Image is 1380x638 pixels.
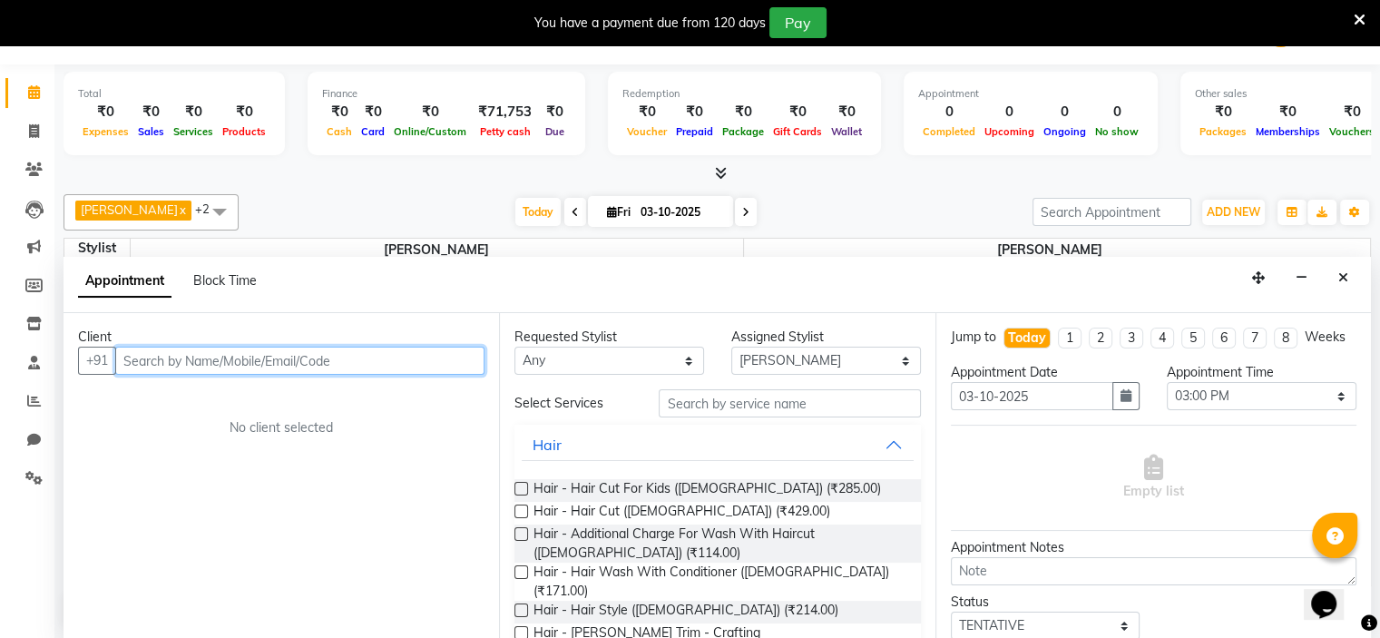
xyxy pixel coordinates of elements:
li: 4 [1150,328,1174,348]
span: Services [169,125,218,138]
div: Assigned Stylist [731,328,921,347]
span: Sales [133,125,169,138]
span: Vouchers [1325,125,1379,138]
span: Memberships [1251,125,1325,138]
div: Hair [533,434,562,456]
span: Fri [602,205,635,219]
span: +2 [195,201,223,216]
div: ₹0 [768,102,827,123]
div: ₹0 [622,102,671,123]
div: Requested Stylist [514,328,704,347]
button: Close [1330,264,1356,292]
li: 7 [1243,328,1267,348]
div: ₹0 [133,102,169,123]
span: Upcoming [980,125,1039,138]
input: Search Appointment [1033,198,1191,226]
div: 0 [1039,102,1091,123]
div: ₹0 [322,102,357,123]
div: Status [951,593,1140,612]
input: Search by service name [659,389,920,417]
span: Voucher [622,125,671,138]
div: ₹0 [78,102,133,123]
div: ₹0 [827,102,866,123]
div: 0 [980,102,1039,123]
button: Pay [769,7,827,38]
span: Empty list [1123,455,1184,501]
div: 0 [918,102,980,123]
span: Package [718,125,768,138]
span: Products [218,125,270,138]
div: 0 [1091,102,1143,123]
span: No show [1091,125,1143,138]
div: Stylist [64,239,130,258]
div: Weeks [1305,328,1346,347]
div: Appointment [918,86,1143,102]
span: Expenses [78,125,133,138]
div: Redemption [622,86,866,102]
div: ₹0 [389,102,471,123]
div: ₹0 [539,102,571,123]
span: Card [357,125,389,138]
div: Today [1008,329,1046,348]
iframe: chat widget [1304,565,1362,620]
span: Petty cash [475,125,535,138]
span: Hair - Hair Wash With Conditioner ([DEMOGRAPHIC_DATA]) (₹171.00) [533,563,905,601]
div: ₹0 [357,102,389,123]
div: You have a payment due from 120 days [534,14,766,33]
span: Hair - Hair Cut For Kids ([DEMOGRAPHIC_DATA]) (₹285.00) [533,479,881,502]
span: Due [541,125,569,138]
button: Hair [522,428,913,461]
span: Hair - Hair Style ([DEMOGRAPHIC_DATA]) (₹214.00) [533,601,838,623]
li: 3 [1120,328,1143,348]
span: [PERSON_NAME] [131,239,743,261]
button: +91 [78,347,116,375]
span: ADD NEW [1207,205,1260,219]
div: ₹0 [1195,102,1251,123]
span: Gift Cards [768,125,827,138]
div: Appointment Notes [951,538,1356,557]
input: Search by Name/Mobile/Email/Code [115,347,484,375]
div: ₹0 [671,102,718,123]
span: Today [515,198,561,226]
input: 2025-10-03 [635,199,726,226]
span: [PERSON_NAME] [81,202,178,217]
div: Select Services [501,394,645,413]
a: x [178,202,186,217]
span: Wallet [827,125,866,138]
input: yyyy-mm-dd [951,382,1114,410]
div: Jump to [951,328,996,347]
div: Appointment Date [951,363,1140,382]
button: ADD NEW [1202,200,1265,225]
div: Finance [322,86,571,102]
span: Prepaid [671,125,718,138]
div: ₹71,753 [471,102,539,123]
div: ₹0 [718,102,768,123]
span: Hair - Hair Cut ([DEMOGRAPHIC_DATA]) (₹429.00) [533,502,830,525]
span: Hair - Additional Charge For Wash With Haircut ([DEMOGRAPHIC_DATA]) (₹114.00) [533,525,905,563]
div: No client selected [122,418,441,437]
span: Appointment [78,265,171,298]
div: ₹0 [1251,102,1325,123]
li: 5 [1181,328,1205,348]
span: Packages [1195,125,1251,138]
div: Appointment Time [1167,363,1356,382]
span: [PERSON_NAME] [744,239,1357,261]
span: Online/Custom [389,125,471,138]
span: Completed [918,125,980,138]
li: 8 [1274,328,1297,348]
div: Client [78,328,484,347]
span: Block Time [193,272,257,289]
li: 2 [1089,328,1112,348]
span: Ongoing [1039,125,1091,138]
div: ₹0 [169,102,218,123]
li: 6 [1212,328,1236,348]
div: ₹0 [218,102,270,123]
span: Cash [322,125,357,138]
li: 1 [1058,328,1081,348]
div: ₹0 [1325,102,1379,123]
div: Total [78,86,270,102]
